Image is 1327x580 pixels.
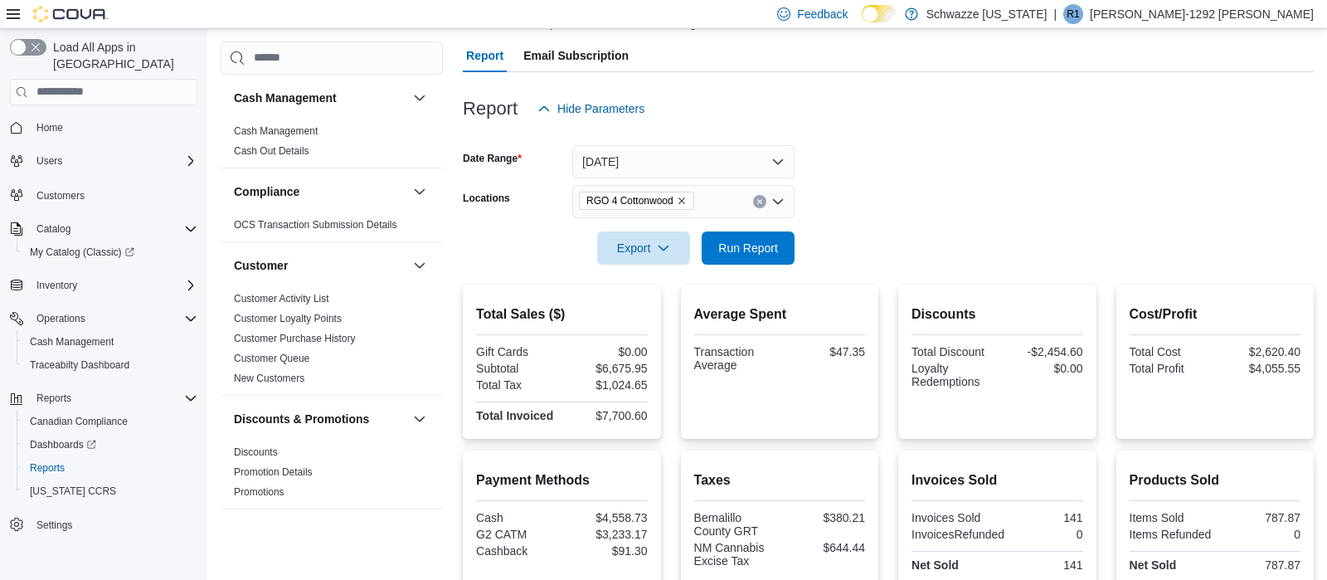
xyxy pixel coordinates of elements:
span: Home [30,117,197,138]
span: Promotions [234,485,284,499]
h3: Cash Management [234,90,337,106]
span: Discounts [234,446,278,459]
div: -$2,454.60 [1000,345,1082,358]
span: Cash Management [30,335,114,348]
h2: Payment Methods [476,470,647,490]
button: Compliance [410,182,430,202]
div: 787.87 [1218,558,1300,572]
div: $4,055.55 [1218,362,1300,375]
button: Customer [410,256,430,275]
span: Users [30,151,197,171]
a: Dashboards [23,435,103,455]
div: $0.00 [565,345,647,358]
div: $91.30 [565,544,647,558]
h3: Compliance [234,183,299,200]
button: Cash Management [410,88,430,108]
input: Dark Mode [862,5,897,22]
label: Locations [463,192,510,205]
div: $3,233.17 [565,528,647,541]
a: Discounts [234,446,278,458]
h3: Customer [234,257,288,274]
div: $644.44 [783,541,865,554]
a: Canadian Compliance [23,412,134,431]
span: RGO 4 Cottonwood [586,193,673,209]
div: $4,558.73 [565,511,647,524]
p: Schwazze [US_STATE] [926,4,1048,24]
span: Cash Management [23,332,197,352]
button: Remove RGO 4 Cottonwood from selection in this group [677,196,687,206]
button: Hide Parameters [531,92,651,125]
a: Promotion Details [234,466,313,478]
a: Cash Out Details [234,145,309,157]
span: Inventory [30,275,197,295]
div: $0.00 [1000,362,1082,375]
button: Inventory [3,274,204,297]
span: Traceabilty Dashboard [23,355,197,375]
div: G2 CATM [476,528,558,541]
button: Users [3,149,204,173]
nav: Complex example [10,109,197,580]
a: Dashboards [17,433,204,456]
span: New Customers [234,372,304,385]
span: My Catalog (Classic) [30,246,134,259]
span: OCS Transaction Submission Details [234,218,397,232]
button: Cash Management [17,330,204,353]
button: Operations [30,309,92,329]
div: Total Cost [1130,345,1212,358]
span: Dark Mode [862,22,863,23]
button: Users [30,151,69,171]
div: Subtotal [476,362,558,375]
h2: Invoices Sold [911,470,1082,490]
button: Catalog [3,217,204,241]
button: Traceabilty Dashboard [17,353,204,377]
a: Settings [30,515,79,535]
h2: Products Sold [1130,470,1300,490]
span: Canadian Compliance [30,415,128,428]
span: Feedback [797,6,848,22]
a: Cash Management [23,332,120,352]
a: Home [30,118,70,138]
div: $2,620.40 [1218,345,1300,358]
button: [US_STATE] CCRS [17,480,204,503]
span: Dashboards [23,435,197,455]
div: Cash Management [221,121,443,168]
div: Total Profit [1130,362,1212,375]
span: Cash Out Details [234,144,309,158]
span: R1 [1067,4,1079,24]
a: OCS Transaction Submission Details [234,219,397,231]
h2: Cost/Profit [1130,305,1300,324]
span: Reports [30,388,197,408]
div: Transaction Average [694,345,776,372]
h2: Average Spent [694,305,865,324]
div: 0 [1011,528,1082,541]
span: Settings [30,514,197,535]
span: Customer Loyalty Points [234,312,342,325]
button: Reports [3,387,204,410]
span: My Catalog (Classic) [23,242,197,262]
a: My Catalog (Classic) [17,241,204,264]
span: Dashboards [30,438,96,451]
span: Customers [36,189,85,202]
a: Cash Management [234,125,318,137]
button: Export [597,232,690,265]
div: Bernalillo County GRT [694,511,776,538]
span: Customer Queue [234,352,309,365]
span: Catalog [36,222,70,236]
div: Cash [476,511,558,524]
div: InvoicesRefunded [911,528,1004,541]
span: Load All Apps in [GEOGRAPHIC_DATA] [46,39,197,72]
span: Report [466,39,503,72]
button: Compliance [234,183,406,200]
div: $1,024.65 [565,378,647,392]
div: Total Tax [476,378,558,392]
h2: Discounts [911,305,1082,324]
button: Customers [3,183,204,207]
p: [PERSON_NAME]-1292 [PERSON_NAME] [1090,4,1314,24]
img: Cova [33,6,108,22]
button: Catalog [30,219,77,239]
span: Washington CCRS [23,481,197,501]
a: Customer Purchase History [234,333,356,344]
span: Reports [36,392,71,405]
div: $380.21 [783,511,865,524]
h2: Total Sales ($) [476,305,647,324]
